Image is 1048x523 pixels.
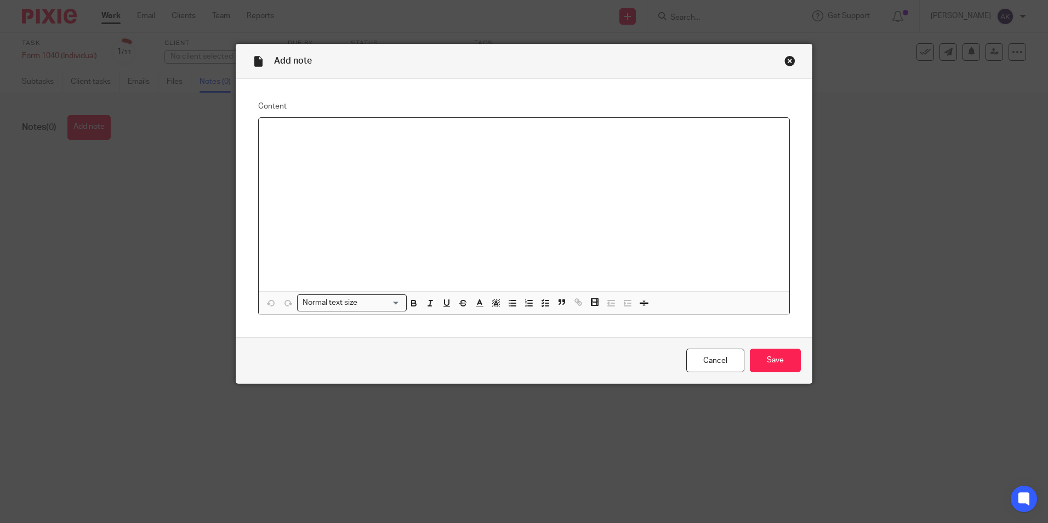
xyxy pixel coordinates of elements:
[361,297,400,309] input: Search for option
[686,349,744,372] a: Cancel
[258,101,790,112] label: Content
[297,294,407,311] div: Search for option
[784,55,795,66] div: Close this dialog window
[274,56,312,65] span: Add note
[300,297,360,309] span: Normal text size
[750,349,801,372] input: Save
